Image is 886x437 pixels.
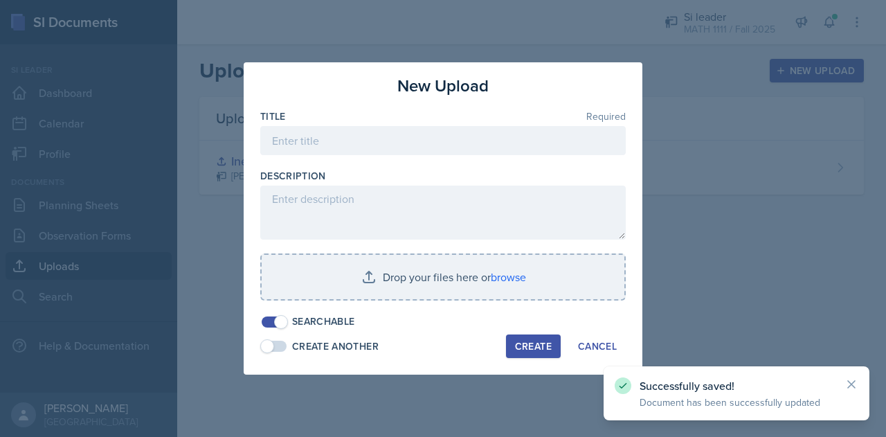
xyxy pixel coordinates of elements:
label: Description [260,169,326,183]
label: Title [260,109,286,123]
div: Create [515,341,552,352]
p: Document has been successfully updated [640,395,833,409]
h3: New Upload [397,73,489,98]
div: Create Another [292,339,379,354]
div: Cancel [578,341,617,352]
p: Successfully saved! [640,379,833,393]
button: Create [506,335,561,358]
div: Searchable [292,314,355,329]
button: Cancel [569,335,626,358]
span: Required [586,112,626,121]
input: Enter title [260,126,626,155]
